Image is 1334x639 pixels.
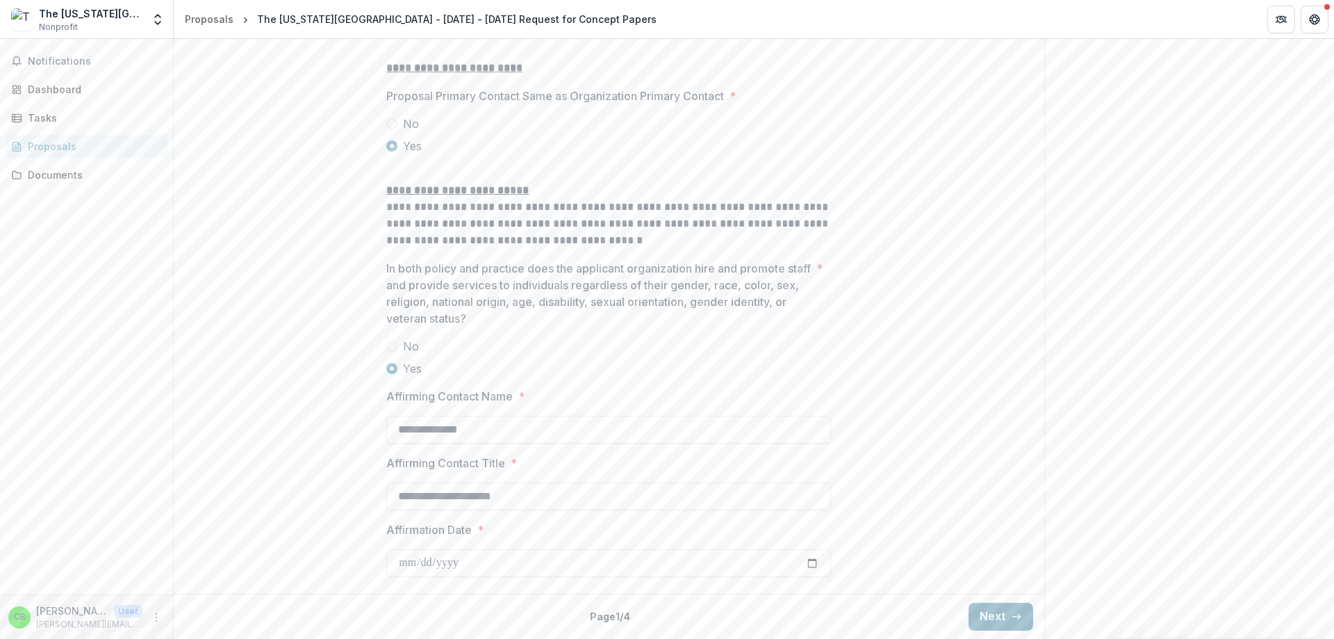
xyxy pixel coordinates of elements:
[28,56,162,67] span: Notifications
[36,604,108,618] p: [PERSON_NAME]
[179,9,662,29] nav: breadcrumb
[148,6,167,33] button: Open entity switcher
[590,609,630,624] p: Page 1 / 4
[386,455,505,471] p: Affirming Contact Title
[1267,6,1295,33] button: Partners
[36,618,142,631] p: [PERSON_NAME][EMAIL_ADDRESS][DOMAIN_NAME]
[114,605,142,617] p: User
[6,135,167,158] a: Proposals
[11,8,33,31] img: The Washington University
[403,360,422,377] span: Yes
[1301,6,1328,33] button: Get Help
[969,603,1033,631] button: Next
[6,78,167,101] a: Dashboard
[28,168,156,182] div: Documents
[148,609,165,626] button: More
[6,106,167,129] a: Tasks
[28,139,156,154] div: Proposals
[403,115,419,132] span: No
[257,12,657,26] div: The [US_STATE][GEOGRAPHIC_DATA] - [DATE] - [DATE] Request for Concept Papers
[185,12,233,26] div: Proposals
[403,338,419,355] span: No
[6,50,167,72] button: Notifications
[403,138,422,154] span: Yes
[28,111,156,125] div: Tasks
[386,388,513,405] p: Affirming Contact Name
[386,260,811,327] p: In both policy and practice does the applicant organization hire and promote staff and provide se...
[39,6,142,21] div: The [US_STATE][GEOGRAPHIC_DATA]
[14,613,26,622] div: Christopher van Bergen
[6,163,167,186] a: Documents
[386,88,724,104] p: Proposal Primary Contact Same as Organization Primary Contact
[179,9,239,29] a: Proposals
[28,82,156,97] div: Dashboard
[39,21,78,33] span: Nonprofit
[386,521,472,538] p: Affirmation Date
